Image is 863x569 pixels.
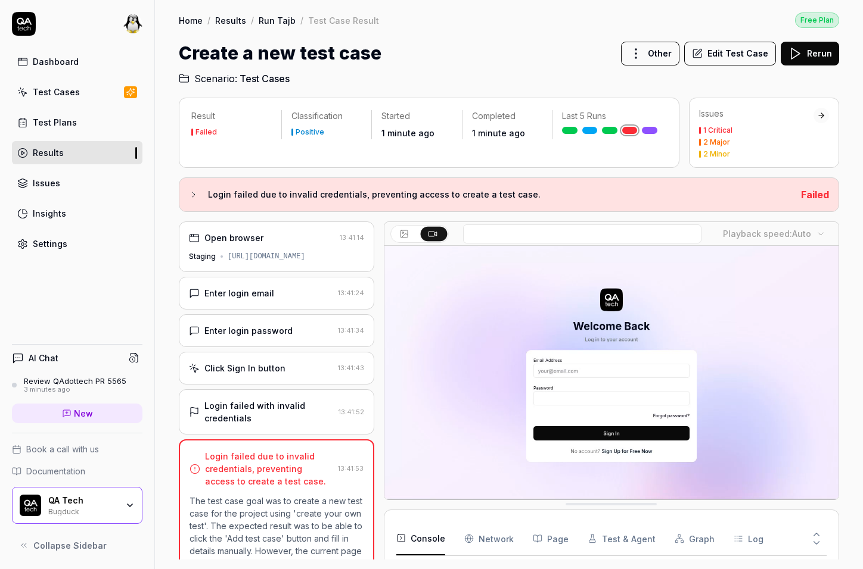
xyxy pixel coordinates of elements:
[699,108,814,120] div: Issues
[472,110,542,122] p: Completed
[734,522,763,555] button: Log
[12,487,142,524] button: QA Tech LogoQA TechBugduck
[472,128,525,138] time: 1 minute ago
[781,42,839,65] button: Rerun
[684,42,776,65] button: Edit Test Case
[381,128,434,138] time: 1 minute ago
[588,522,656,555] button: Test & Agent
[291,110,362,122] p: Classification
[296,129,324,136] div: Positive
[26,443,99,455] span: Book a call with us
[33,86,80,98] div: Test Cases
[381,110,452,122] p: Started
[340,233,364,242] time: 13:41:14
[338,289,364,297] time: 13:41:24
[24,386,126,394] div: 3 minutes ago
[48,506,117,515] div: Bugduck
[204,399,334,424] div: Login failed with invalid credentials
[703,151,730,158] div: 2 Minor
[12,80,142,104] a: Test Cases
[29,352,58,364] h4: AI Chat
[703,127,732,134] div: 1 Critical
[795,12,839,28] div: Free Plan
[464,522,514,555] button: Network
[48,495,117,506] div: QA Tech
[795,12,839,28] a: Free Plan
[562,110,657,122] p: Last 5 Runs
[240,71,290,86] span: Test Cases
[33,177,60,189] div: Issues
[205,450,333,487] div: Login failed due to invalid credentials, preventing access to create a test case.
[12,443,142,455] a: Book a call with us
[12,141,142,164] a: Results
[189,187,791,202] button: Login failed due to invalid credentials, preventing access to create a test case.
[208,187,791,202] h3: Login failed due to invalid credentials, preventing access to create a test case.
[123,14,142,33] img: 5eef0e98-4aae-465c-a732-758f13500123.jpeg
[338,464,364,473] time: 13:41:53
[339,408,364,416] time: 13:41:52
[215,14,246,26] a: Results
[533,522,569,555] button: Page
[12,111,142,134] a: Test Plans
[259,14,296,26] a: Run Tajb
[675,522,715,555] button: Graph
[33,539,107,552] span: Collapse Sidebar
[12,404,142,423] a: New
[33,237,67,250] div: Settings
[179,14,203,26] a: Home
[207,14,210,26] div: /
[192,71,237,86] span: Scenario:
[74,407,93,420] span: New
[191,110,272,122] p: Result
[338,364,364,372] time: 13:41:43
[723,227,811,240] div: Playback speed:
[12,202,142,225] a: Insights
[12,50,142,73] a: Dashboard
[308,14,379,26] div: Test Case Result
[195,129,217,136] div: Failed
[26,465,85,477] span: Documentation
[33,146,64,159] div: Results
[24,376,126,386] div: Review QAdottech PR 5565
[251,14,254,26] div: /
[33,207,66,220] div: Insights
[801,189,829,201] span: Failed
[179,40,381,67] h1: Create a new test case
[396,522,445,555] button: Console
[189,251,216,262] div: Staging
[12,533,142,557] button: Collapse Sidebar
[204,362,285,374] div: Click Sign In button
[12,376,142,394] a: Review QAdottech PR 55653 minutes ago
[20,495,41,516] img: QA Tech Logo
[204,287,274,299] div: Enter login email
[179,71,290,86] a: Scenario:Test Cases
[12,465,142,477] a: Documentation
[204,324,293,337] div: Enter login password
[204,232,263,244] div: Open browser
[338,326,364,334] time: 13:41:34
[12,232,142,255] a: Settings
[703,139,730,146] div: 2 Major
[228,251,305,262] div: [URL][DOMAIN_NAME]
[621,42,679,65] button: Other
[33,55,79,68] div: Dashboard
[300,14,303,26] div: /
[33,116,77,129] div: Test Plans
[12,171,142,195] a: Issues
